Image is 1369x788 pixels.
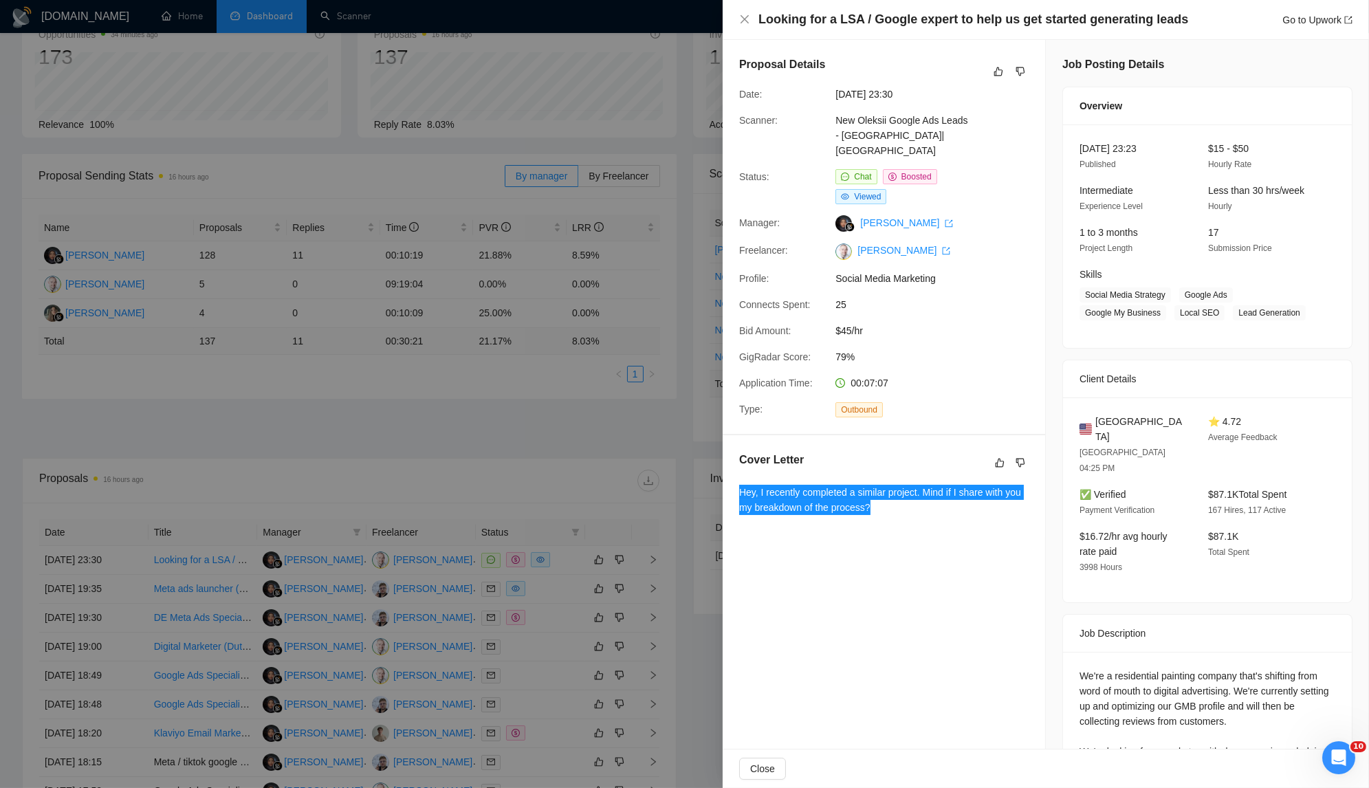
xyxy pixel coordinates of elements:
button: like [992,455,1008,471]
span: Submission Price [1208,243,1272,253]
button: like [990,63,1007,80]
span: Profile: [739,273,769,284]
span: Hourly Rate [1208,160,1251,169]
span: 1 to 3 months [1080,227,1138,238]
span: Scanner: [739,115,778,126]
span: $15 - $50 [1208,143,1249,154]
span: Viewed [854,192,881,201]
span: export [942,247,950,255]
span: 79% [835,349,1042,364]
span: 17 [1208,227,1219,238]
span: Application Time: [739,377,813,388]
span: 10 [1350,741,1366,752]
span: dislike [1016,66,1025,77]
h5: Cover Letter [739,452,804,468]
span: message [841,173,849,181]
span: $87.1K [1208,531,1238,542]
div: Client Details [1080,360,1335,397]
span: Intermediate [1080,185,1133,196]
span: like [995,457,1005,468]
span: Project Length [1080,243,1132,253]
span: Total Spent [1208,547,1249,557]
span: Skills [1080,269,1102,280]
h4: Looking for a LSA / Google expert to help us get started generating leads [758,11,1188,28]
span: Hourly [1208,201,1232,211]
span: Average Feedback [1208,433,1278,442]
span: Manager: [739,217,780,228]
div: Hey, I recently completed a similar project. Mind if I share with you my breakdown of the process... [739,485,1029,515]
img: 🇺🇸 [1080,422,1092,437]
span: Local SEO [1174,305,1225,320]
a: Go to Upworkexport [1282,14,1352,25]
img: c1-Ow9aLcblqxt-YoFKzxHgGnqRasFAsWW5KzfFKq3aDEBdJ9EVDXstja2V5Hd90t7 [835,243,852,260]
span: Date: [739,89,762,100]
span: Google My Business [1080,305,1166,320]
span: [DATE] 23:23 [1080,143,1137,154]
span: Connects Spent: [739,299,811,310]
span: 3998 Hours [1080,562,1122,572]
span: Social Media Marketing [835,271,1042,286]
span: Outbound [835,402,883,417]
span: ✅ Verified [1080,489,1126,500]
span: GigRadar Score: [739,351,811,362]
span: eye [841,193,849,201]
span: [GEOGRAPHIC_DATA] 04:25 PM [1080,448,1165,473]
span: Experience Level [1080,201,1143,211]
span: Freelancer: [739,245,788,256]
span: Payment Verification [1080,505,1154,515]
span: export [1344,16,1352,24]
iframe: Intercom live chat [1322,741,1355,774]
span: Google Ads [1179,287,1233,303]
a: [PERSON_NAME] export [860,217,953,228]
span: Lead Generation [1233,305,1305,320]
a: [PERSON_NAME] export [857,245,950,256]
span: close [739,14,750,25]
span: Bid Amount: [739,325,791,336]
span: dislike [1016,457,1025,468]
span: Boosted [901,172,932,182]
span: 00:07:07 [851,377,888,388]
button: dislike [1012,455,1029,471]
img: gigradar-bm.png [845,222,855,232]
span: Overview [1080,98,1122,113]
span: clock-circle [835,378,845,388]
h5: Job Posting Details [1062,56,1164,73]
span: 167 Hires, 117 Active [1208,505,1286,515]
span: Close [750,761,775,776]
button: Close [739,758,786,780]
button: Close [739,14,750,25]
span: 25 [835,297,1042,312]
span: dollar [888,173,897,181]
span: Status: [739,171,769,182]
span: Published [1080,160,1116,169]
h5: Proposal Details [739,56,825,73]
span: Type: [739,404,763,415]
div: Job Description [1080,615,1335,652]
span: [DATE] 23:30 [835,87,1042,102]
span: $87.1K Total Spent [1208,489,1286,500]
span: Social Media Strategy [1080,287,1171,303]
a: New Oleksii Google Ads Leads - [GEOGRAPHIC_DATA]|[GEOGRAPHIC_DATA] [835,115,967,156]
span: ⭐ 4.72 [1208,416,1241,427]
span: [GEOGRAPHIC_DATA] [1095,414,1186,444]
span: Chat [854,172,871,182]
span: like [994,66,1003,77]
span: $45/hr [835,323,1042,338]
span: Less than 30 hrs/week [1208,185,1304,196]
span: export [945,219,953,228]
span: $16.72/hr avg hourly rate paid [1080,531,1168,557]
button: dislike [1012,63,1029,80]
